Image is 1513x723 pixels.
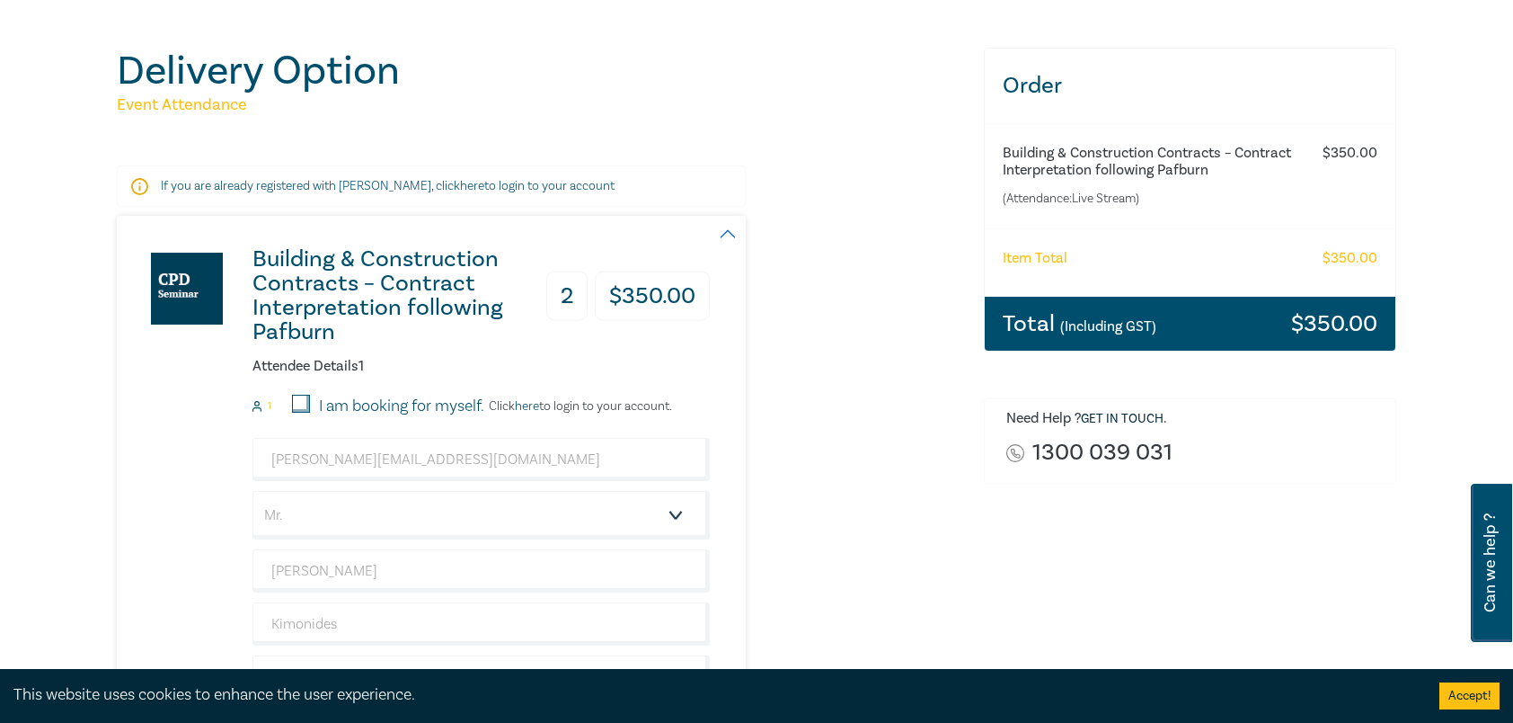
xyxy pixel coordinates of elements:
[1291,312,1377,335] h3: $ 350.00
[1482,495,1499,631] span: Can we help ?
[161,177,702,195] p: If you are already registered with [PERSON_NAME], click to login to your account
[319,395,484,418] label: I am booking for myself.
[117,48,962,94] h1: Delivery Option
[1323,145,1377,162] h6: $ 350.00
[252,549,710,593] input: First Name*
[1003,190,1305,208] small: (Attendance: Live Stream )
[1032,441,1172,465] a: 1300 039 031
[13,683,1412,707] div: This website uses cookies to enhance the user experience.
[1003,145,1305,179] h6: Building & Construction Contracts – Contract Interpretation following Pafburn
[117,94,962,116] h5: Event Attendance
[1003,312,1156,335] h3: Total
[985,49,1395,123] h3: Order
[252,247,548,344] h3: Building & Construction Contracts – Contract Interpretation following Pafburn
[268,400,271,413] small: 1
[252,602,710,646] input: Last Name*
[151,253,223,325] img: Building & Construction Contracts – Contract Interpretation following Pafburn
[252,358,710,375] h6: Attendee Details 1
[460,178,484,194] a: here
[1003,250,1067,267] h6: Item Total
[252,438,710,481] input: Attendee Email*
[252,656,710,699] input: Company
[1006,410,1382,428] h6: Need Help ? .
[595,272,710,321] h3: $ 350.00
[484,399,672,414] p: Click to login to your account.
[515,398,539,415] a: here
[1081,411,1164,427] a: Get in touch
[1060,317,1156,335] small: (Including GST)
[1323,250,1377,267] h6: $ 350.00
[1439,683,1500,710] button: Accept cookies
[546,272,588,321] h3: 2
